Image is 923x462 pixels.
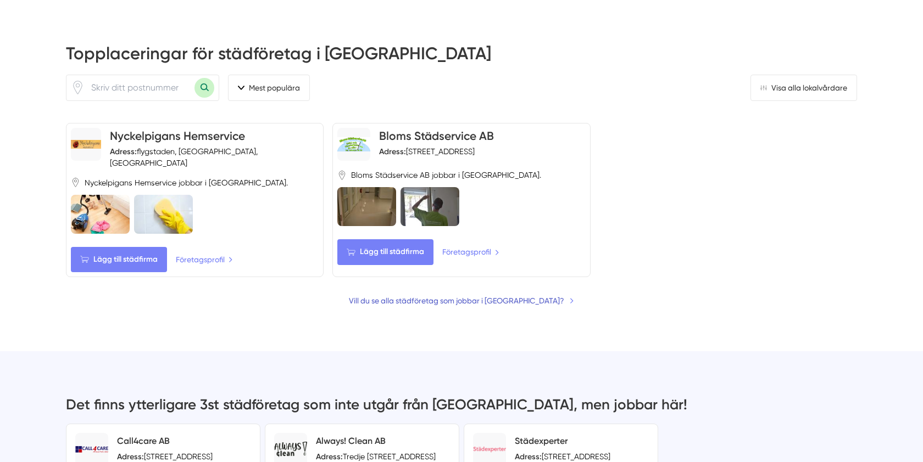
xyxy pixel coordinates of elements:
[85,177,288,188] span: Nyckelpigans Hemservice jobbar i [GEOGRAPHIC_DATA].
[473,446,506,453] img: Städexperter logotyp
[442,246,499,258] a: Företagsprofil
[351,170,541,181] span: Bloms Städservice AB jobbar i [GEOGRAPHIC_DATA].
[85,75,194,100] input: Skriv ditt postnummer
[71,81,85,94] svg: Pin / Karta
[117,451,213,462] div: [STREET_ADDRESS]
[134,195,193,234] img: Nyckelpigans Hemservice är lokalvårdare i Söderhamn
[515,452,542,461] strong: Adress:
[71,140,101,148] img: Nyckelpigans Hemservice logotyp
[316,436,386,446] a: Always! Clean AB
[110,147,137,156] strong: Adress:
[337,239,433,264] : Lägg till städfirma
[71,195,130,234] img: Nyckelpigans Hemservice är lokalvårdare i Söderhamn
[75,446,108,453] img: Call4care AB logotyp
[117,452,144,461] strong: Adress:
[110,146,319,168] div: flygstaden, [GEOGRAPHIC_DATA], [GEOGRAPHIC_DATA]
[515,436,568,446] a: Städexperter
[110,129,245,143] a: Nyckelpigans Hemservice
[379,147,406,156] strong: Adress:
[66,42,857,74] h2: Topplaceringar för städföretag i [GEOGRAPHIC_DATA]
[337,137,370,151] img: Bloms Städservice AB logotyp
[71,81,85,94] span: Klicka för att använda din position.
[349,295,574,307] a: Vill du se alla städföretag som jobbar i [GEOGRAPHIC_DATA]?
[316,452,343,461] strong: Adress:
[66,395,857,424] h3: Det finns ytterligare 3st städföretag som inte utgår från [GEOGRAPHIC_DATA], men jobbar här!
[316,451,436,462] div: Tredje [STREET_ADDRESS]
[176,253,233,266] a: Företagsprofil
[228,75,310,101] button: Mest populära
[379,129,494,143] a: Bloms Städservice AB
[337,171,347,180] svg: Pin / Karta
[379,146,475,157] div: [STREET_ADDRESS]
[401,187,459,226] img: Bloms Städservice AB är lokalvårdare i Söderhamn
[71,247,167,272] : Lägg till städfirma
[71,178,80,187] svg: Pin / Karta
[117,436,170,446] a: Call4care AB
[194,78,214,98] button: Sök med postnummer
[337,187,396,226] img: Bloms Städservice AB är lokalvårdare i Söderhamn
[274,442,307,457] img: Always! Clean AB logotyp
[750,75,857,101] a: Visa alla lokalvårdare
[515,451,610,462] div: [STREET_ADDRESS]
[228,75,310,101] span: filter-section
